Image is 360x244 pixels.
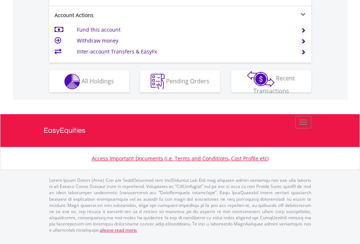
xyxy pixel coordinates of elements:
[166,77,209,85] span: Pending Orders
[64,74,80,89] img: holdings-wht.png
[77,46,292,57] td: Inter-account Transfers & EasyFx
[49,177,311,233] p: Lorem Ipsum Dolors (Ame) Con a/e SeddOeiusmod tem InciDiduntut Lab Etd mag aliquaen admin veniamq...
[82,77,114,85] span: All Holdings
[44,114,317,147] a: EasyEquities
[77,24,292,35] td: Fund this account
[140,71,220,92] button: Pending Orders
[92,155,269,162] a: Access Important Documents (i.e. Terms and Conditions, Cost Profile etc)
[100,227,137,233] a: please read more:
[49,71,129,92] button: All Holdings
[49,12,180,19] div: Account Actions
[151,74,165,89] img: pending_instructions-wht.png
[77,35,292,46] td: Withdraw money
[231,71,311,92] button: Recent Transactions
[247,71,274,87] img: transactions-zar-wht.png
